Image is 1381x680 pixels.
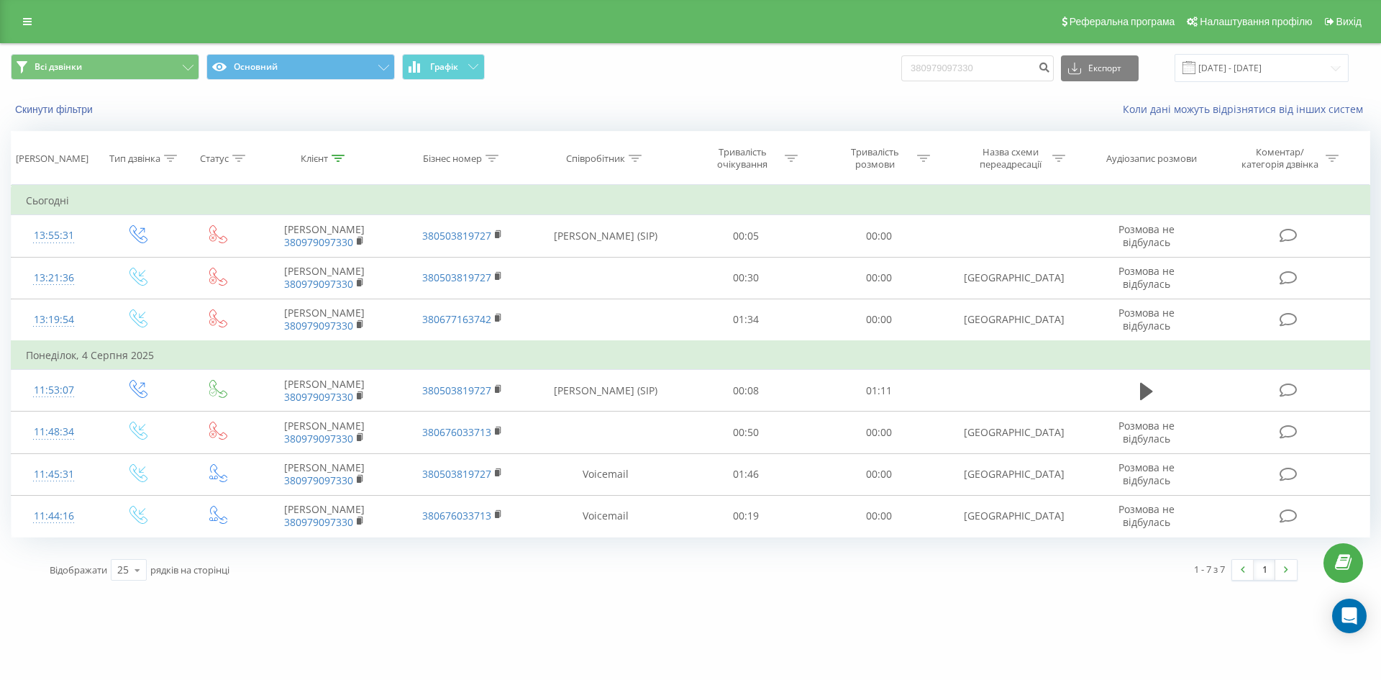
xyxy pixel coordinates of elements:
[1118,306,1175,332] span: Розмова не відбулась
[255,215,393,257] td: [PERSON_NAME]
[284,432,353,445] a: 380979097330
[26,376,82,404] div: 11:53:07
[284,473,353,487] a: 380979097330
[26,222,82,250] div: 13:55:31
[812,495,944,537] td: 00:00
[1336,16,1362,27] span: Вихід
[26,461,82,489] div: 11:45:31
[680,370,812,412] td: 00:08
[301,153,328,165] div: Клієнт
[423,153,482,165] div: Бізнес номер
[945,257,1083,299] td: [GEOGRAPHIC_DATA]
[12,341,1370,370] td: Понеділок, 4 Серпня 2025
[945,412,1083,453] td: [GEOGRAPHIC_DATA]
[284,319,353,332] a: 380979097330
[566,153,625,165] div: Співробітник
[680,495,812,537] td: 00:19
[422,425,491,439] a: 380676033713
[945,299,1083,341] td: [GEOGRAPHIC_DATA]
[255,412,393,453] td: [PERSON_NAME]
[255,299,393,341] td: [PERSON_NAME]
[1194,562,1225,576] div: 1 - 7 з 7
[1332,599,1367,633] div: Open Intercom Messenger
[812,412,944,453] td: 00:00
[837,146,913,171] div: Тривалість розмови
[1118,461,1175,487] span: Розмова не відбулась
[1238,146,1322,171] div: Коментар/категорія дзвінка
[206,54,395,80] button: Основний
[901,55,1054,81] input: Пошук за номером
[255,257,393,299] td: [PERSON_NAME]
[150,563,229,576] span: рядків на сторінці
[1254,560,1275,580] a: 1
[200,153,229,165] div: Статус
[284,515,353,529] a: 380979097330
[117,563,129,577] div: 25
[812,453,944,495] td: 00:00
[26,502,82,530] div: 11:44:16
[945,453,1083,495] td: [GEOGRAPHIC_DATA]
[1118,264,1175,291] span: Розмова не відбулась
[812,299,944,341] td: 00:00
[1123,102,1370,116] a: Коли дані можуть відрізнятися вiд інших систем
[1118,419,1175,445] span: Розмова не відбулась
[422,509,491,522] a: 380676033713
[50,563,107,576] span: Відображати
[422,229,491,242] a: 380503819727
[284,277,353,291] a: 380979097330
[430,62,458,72] span: Графік
[1118,222,1175,249] span: Розмова не відбулась
[255,495,393,537] td: [PERSON_NAME]
[531,370,680,412] td: [PERSON_NAME] (SIP)
[945,495,1083,537] td: [GEOGRAPHIC_DATA]
[972,146,1049,171] div: Назва схеми переадресації
[680,215,812,257] td: 00:05
[531,495,680,537] td: Voicemail
[680,453,812,495] td: 01:46
[16,153,88,165] div: [PERSON_NAME]
[1200,16,1312,27] span: Налаштування профілю
[255,453,393,495] td: [PERSON_NAME]
[109,153,160,165] div: Тип дзвінка
[11,103,100,116] button: Скинути фільтри
[1118,502,1175,529] span: Розмова не відбулась
[11,54,199,80] button: Всі дзвінки
[422,312,491,326] a: 380677163742
[1106,153,1197,165] div: Аудіозапис розмови
[26,418,82,446] div: 11:48:34
[284,235,353,249] a: 380979097330
[402,54,485,80] button: Графік
[26,264,82,292] div: 13:21:36
[531,215,680,257] td: [PERSON_NAME] (SIP)
[1061,55,1139,81] button: Експорт
[1070,16,1175,27] span: Реферальна програма
[12,186,1370,215] td: Сьогодні
[422,384,491,397] a: 380503819727
[35,61,82,73] span: Всі дзвінки
[680,257,812,299] td: 00:30
[812,215,944,257] td: 00:00
[680,412,812,453] td: 00:50
[422,467,491,481] a: 380503819727
[255,370,393,412] td: [PERSON_NAME]
[531,453,680,495] td: Voicemail
[812,370,944,412] td: 01:11
[704,146,781,171] div: Тривалість очікування
[26,306,82,334] div: 13:19:54
[422,271,491,284] a: 380503819727
[812,257,944,299] td: 00:00
[284,390,353,404] a: 380979097330
[680,299,812,341] td: 01:34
